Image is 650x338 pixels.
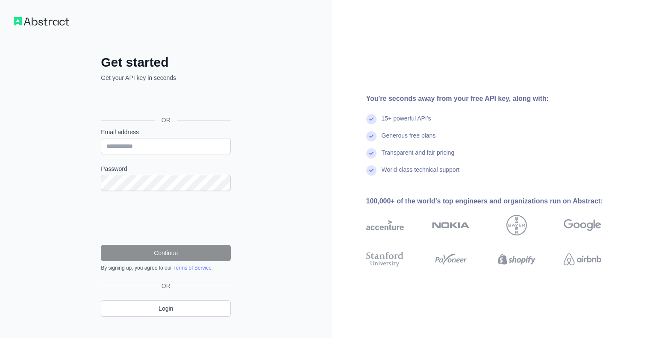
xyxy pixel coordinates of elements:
img: stanford university [366,250,404,269]
img: check mark [366,165,376,176]
img: check mark [366,148,376,159]
iframe: Sign in with Google Button [97,91,233,110]
div: You're seconds away from your free API key, along with: [366,94,629,104]
div: World-class technical support [382,165,460,182]
iframe: reCAPTCHA [101,201,231,235]
a: Terms of Service [173,265,211,271]
img: nokia [432,215,470,235]
div: Transparent and fair pricing [382,148,455,165]
a: Login [101,300,231,317]
img: payoneer [432,250,470,269]
div: Generous free plans [382,131,436,148]
img: airbnb [564,250,601,269]
p: Get your API key in seconds [101,73,231,82]
img: Workflow [14,17,69,26]
button: Continue [101,245,231,261]
img: accenture [366,215,404,235]
span: OR [155,116,177,124]
img: bayer [506,215,527,235]
img: check mark [366,131,376,141]
img: check mark [366,114,376,124]
img: google [564,215,601,235]
div: By signing up, you agree to our . [101,265,231,271]
div: 100,000+ of the world's top engineers and organizations run on Abstract: [366,196,629,206]
img: shopify [498,250,535,269]
label: Password [101,165,231,173]
label: Email address [101,128,231,136]
h2: Get started [101,55,231,70]
span: OR [158,282,174,290]
div: 15+ powerful API's [382,114,431,131]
